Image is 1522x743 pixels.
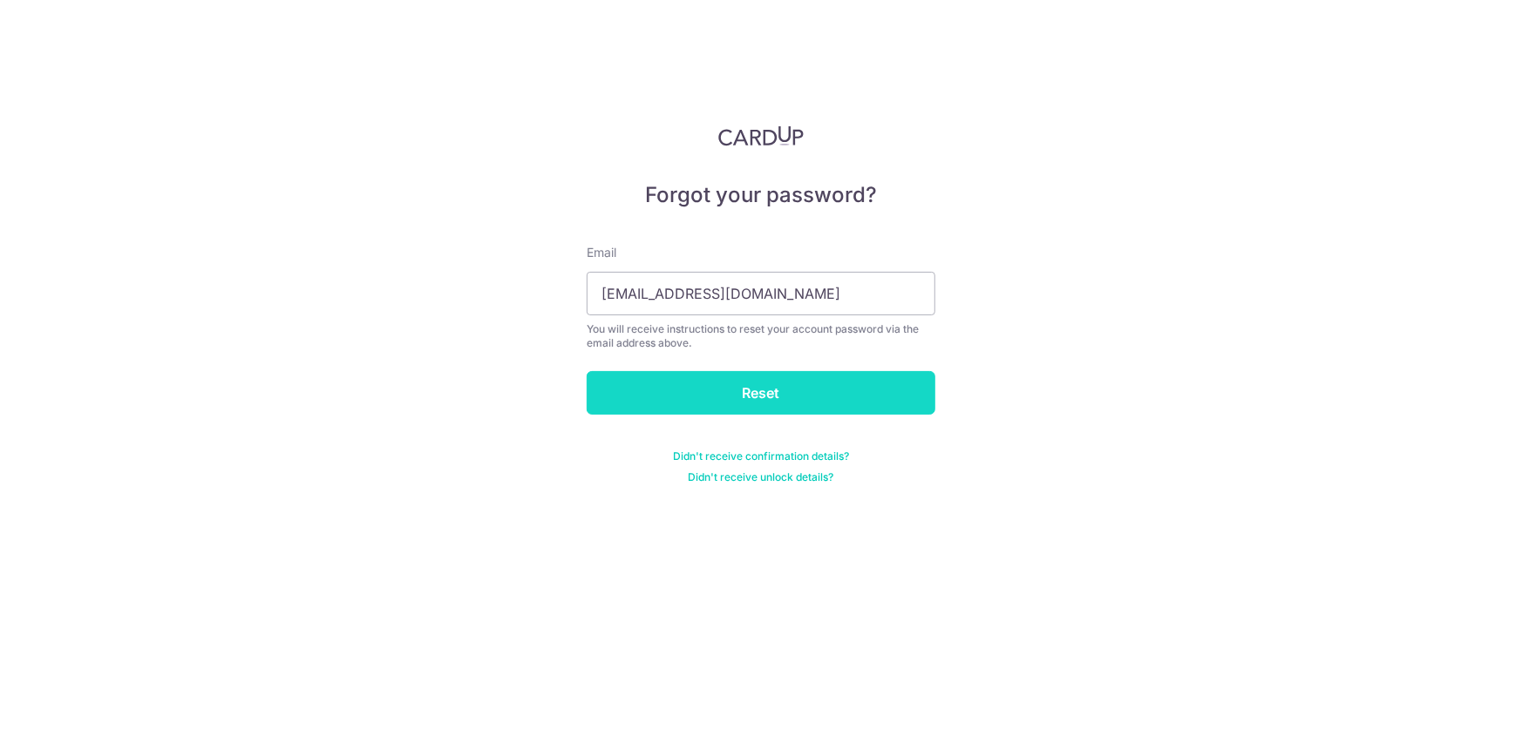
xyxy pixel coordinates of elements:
[587,322,935,350] div: You will receive instructions to reset your account password via the email address above.
[587,244,616,261] label: Email
[673,449,849,463] a: Didn't receive confirmation details?
[587,272,935,315] input: Enter your Email
[718,125,804,146] img: CardUp Logo
[689,470,834,484] a: Didn't receive unlock details?
[587,181,935,209] h5: Forgot your password?
[587,371,935,415] input: Reset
